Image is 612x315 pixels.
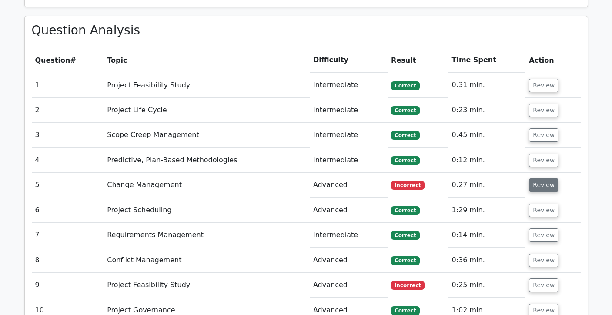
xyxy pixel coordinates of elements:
[310,48,388,73] th: Difficulty
[391,131,419,140] span: Correct
[391,181,425,190] span: Incorrect
[310,273,388,298] td: Advanced
[529,178,558,192] button: Review
[104,248,310,273] td: Conflict Management
[529,204,558,217] button: Review
[391,231,419,240] span: Correct
[310,248,388,273] td: Advanced
[529,128,558,142] button: Review
[448,198,526,223] td: 1:29 min.
[391,306,419,315] span: Correct
[529,228,558,242] button: Review
[529,79,558,92] button: Review
[104,148,310,173] td: Predictive, Plan-Based Methodologies
[448,48,526,73] th: Time Spent
[448,98,526,123] td: 0:23 min.
[104,48,310,73] th: Topic
[310,123,388,147] td: Intermediate
[448,123,526,147] td: 0:45 min.
[529,104,558,117] button: Review
[32,223,104,248] td: 7
[32,173,104,198] td: 5
[310,148,388,173] td: Intermediate
[310,73,388,97] td: Intermediate
[448,73,526,97] td: 0:31 min.
[310,198,388,223] td: Advanced
[391,256,419,265] span: Correct
[310,173,388,198] td: Advanced
[104,223,310,248] td: Requirements Management
[529,278,558,292] button: Review
[529,154,558,167] button: Review
[388,48,448,73] th: Result
[448,273,526,298] td: 0:25 min.
[104,198,310,223] td: Project Scheduling
[32,23,581,38] h3: Question Analysis
[32,273,104,298] td: 9
[391,206,419,215] span: Correct
[104,123,310,147] td: Scope Creep Management
[32,198,104,223] td: 6
[391,156,419,165] span: Correct
[391,281,425,290] span: Incorrect
[32,148,104,173] td: 4
[448,173,526,198] td: 0:27 min.
[391,106,419,115] span: Correct
[104,273,310,298] td: Project Feasibility Study
[448,223,526,248] td: 0:14 min.
[32,48,104,73] th: #
[32,73,104,97] td: 1
[32,98,104,123] td: 2
[104,98,310,123] td: Project Life Cycle
[525,48,580,73] th: Action
[310,98,388,123] td: Intermediate
[529,254,558,267] button: Review
[448,248,526,273] td: 0:36 min.
[32,248,104,273] td: 8
[32,123,104,147] td: 3
[35,56,70,64] span: Question
[310,223,388,248] td: Intermediate
[104,73,310,97] td: Project Feasibility Study
[104,173,310,198] td: Change Management
[391,81,419,90] span: Correct
[448,148,526,173] td: 0:12 min.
